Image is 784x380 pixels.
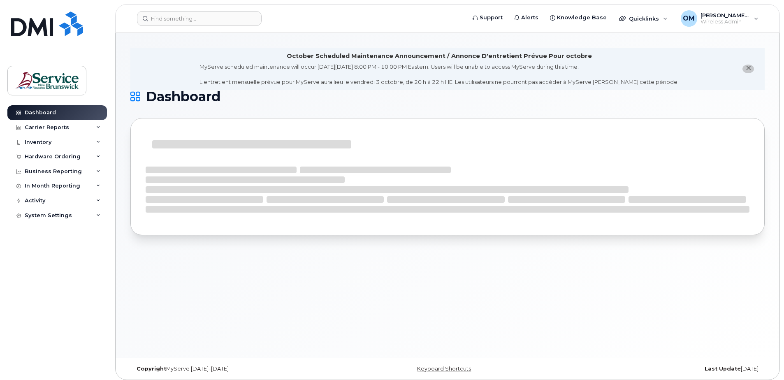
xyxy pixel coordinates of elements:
div: MyServe [DATE]–[DATE] [130,366,342,372]
div: MyServe scheduled maintenance will occur [DATE][DATE] 8:00 PM - 10:00 PM Eastern. Users will be u... [199,63,679,86]
strong: Copyright [137,366,166,372]
div: [DATE] [553,366,765,372]
div: October Scheduled Maintenance Announcement / Annonce D'entretient Prévue Pour octobre [287,52,592,60]
a: Keyboard Shortcuts [417,366,471,372]
span: Dashboard [146,90,220,103]
button: close notification [742,65,754,73]
strong: Last Update [705,366,741,372]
